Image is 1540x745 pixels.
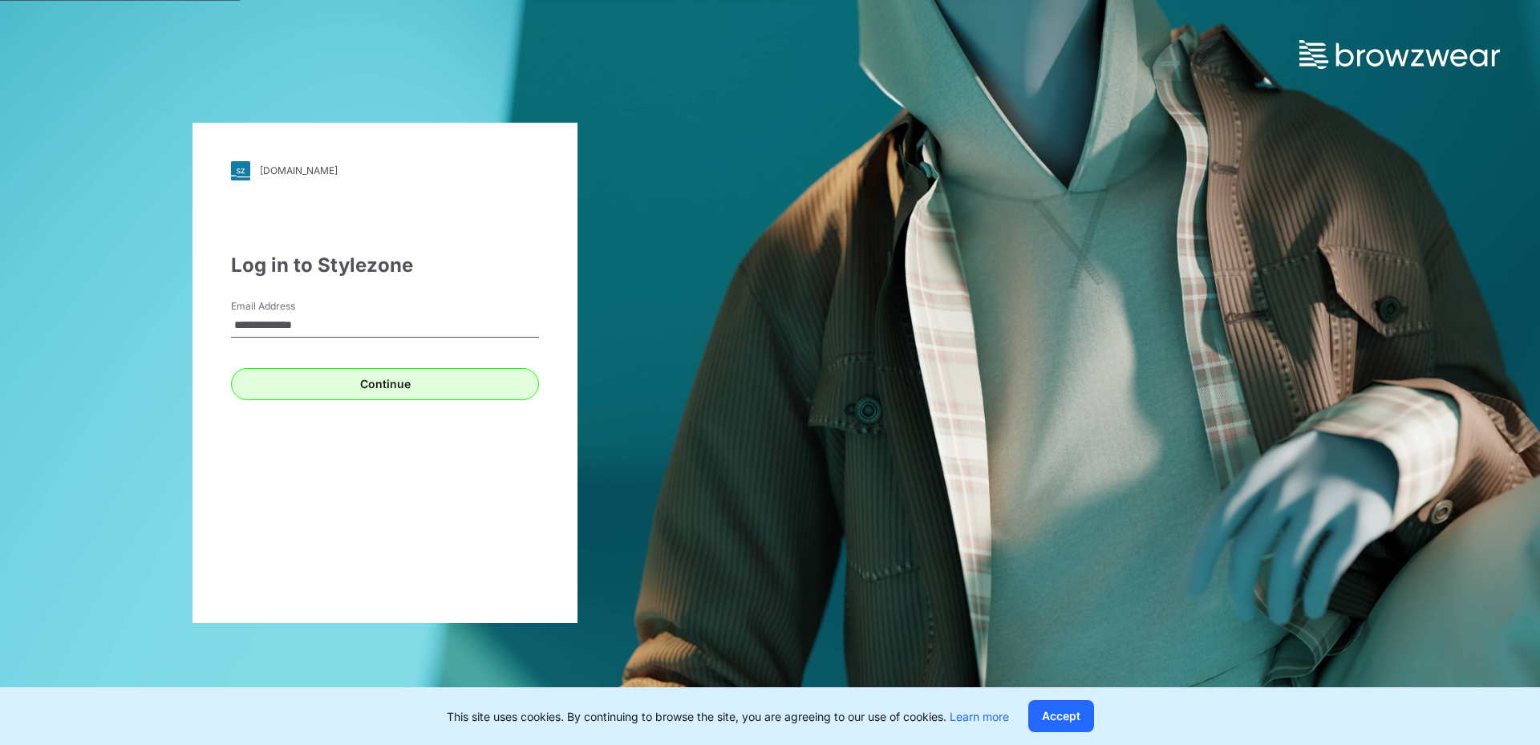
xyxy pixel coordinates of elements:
div: Log in to Stylezone [231,251,539,280]
img: browzwear-logo.73288ffb.svg [1299,40,1500,69]
button: Continue [231,368,539,400]
button: Accept [1028,700,1094,732]
p: This site uses cookies. By continuing to browse the site, you are agreeing to our use of cookies. [447,708,1009,725]
a: Learn more [950,710,1009,723]
div: [DOMAIN_NAME] [260,164,338,176]
a: [DOMAIN_NAME] [231,161,539,180]
img: svg+xml;base64,PHN2ZyB3aWR0aD0iMjgiIGhlaWdodD0iMjgiIHZpZXdCb3g9IjAgMCAyOCAyOCIgZmlsbD0ibm9uZSIgeG... [231,161,250,180]
label: Email Address [231,299,343,314]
